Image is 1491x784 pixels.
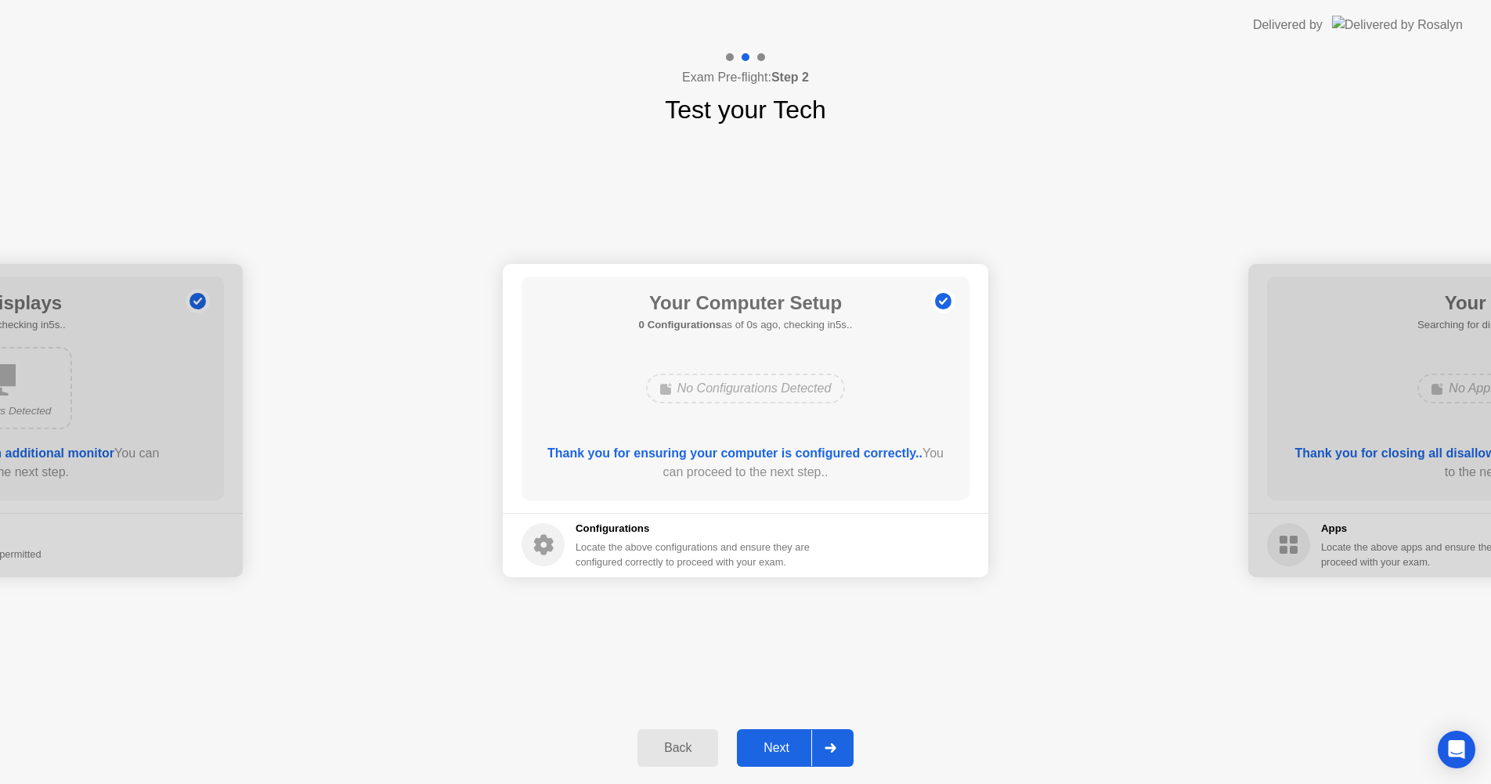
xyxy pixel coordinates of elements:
div: Next [742,741,811,755]
img: Delivered by Rosalyn [1332,16,1463,34]
h5: Configurations [576,521,813,537]
h1: Test your Tech [665,91,826,128]
div: Back [642,741,713,755]
h1: Your Computer Setup [639,289,853,317]
div: You can proceed to the next step.. [544,444,948,482]
div: Open Intercom Messenger [1438,731,1475,768]
h5: as of 0s ago, checking in5s.. [639,317,853,333]
b: 0 Configurations [639,319,721,331]
h4: Exam Pre-flight: [682,68,809,87]
b: Thank you for ensuring your computer is configured correctly.. [547,446,922,460]
div: Locate the above configurations and ensure they are configured correctly to proceed with your exam. [576,540,813,569]
button: Back [637,729,718,767]
button: Next [737,729,854,767]
b: Step 2 [771,70,809,84]
div: Delivered by [1253,16,1323,34]
div: No Configurations Detected [646,374,846,403]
